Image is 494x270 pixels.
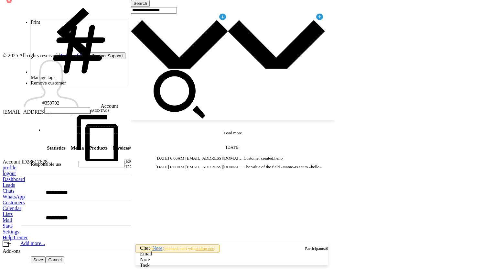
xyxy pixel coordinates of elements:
div: [DATE] 6:00AM [156,164,185,170]
span: Statistics [47,145,66,155]
div: Note [140,257,152,263]
a: hello [274,155,283,162]
button: Save [31,256,46,263]
a: Add more... [20,241,45,246]
span: Media [71,145,84,155]
span: Load more [224,130,242,135]
a: Customers [3,200,491,206]
span: © 2025 All rights reserved | [3,53,89,58]
span: dfgxfgfA1@serfse.com [185,164,257,169]
a: Chats [3,188,491,194]
span: Remove customer [31,80,66,85]
span: [EMAIL_ADDRESS][DOMAIN_NAME] [124,159,167,170]
span: Save [33,257,43,262]
span: Invoices/purchases [113,145,152,155]
div: [EMAIL_ADDRESS][DOMAIN_NAME] [3,109,491,115]
span: Account ID [3,159,146,164]
div: Chat [140,245,152,251]
div: Task [140,263,152,268]
span: Cancel [48,257,62,262]
div: Responsible user [31,159,61,169]
a: logout [3,171,16,176]
div: Customer created: [243,155,274,162]
div: [DATE] [226,144,240,150]
a: Calendar [3,206,491,211]
div: [DATE] 6:00AM [156,155,185,162]
span: The value of the field «Name» [243,164,295,170]
span: #add tags [90,108,110,112]
a: Dashboard [3,176,491,182]
span: Manage tags [31,75,55,80]
a: Lists [3,211,491,217]
span: is set to «hello» [295,164,322,170]
button: Cancel [46,256,64,263]
div: Email [140,251,152,257]
span: #359702 [42,100,59,106]
a: Mail [3,217,491,223]
a: Leads [3,182,491,188]
a: profile [3,165,16,170]
span: Products [89,145,108,155]
span: Main [31,145,42,155]
a: Settings [3,229,491,235]
a: Stats [3,223,491,229]
span: Responsible user [31,162,64,167]
span: Add-ons [3,248,20,254]
a: Help Center [3,235,491,241]
span: +add segment [46,128,119,133]
a: WhatsApp [3,194,491,200]
span: : [162,245,164,252]
span: dfgxfgfA1@serfse.com [185,156,257,161]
